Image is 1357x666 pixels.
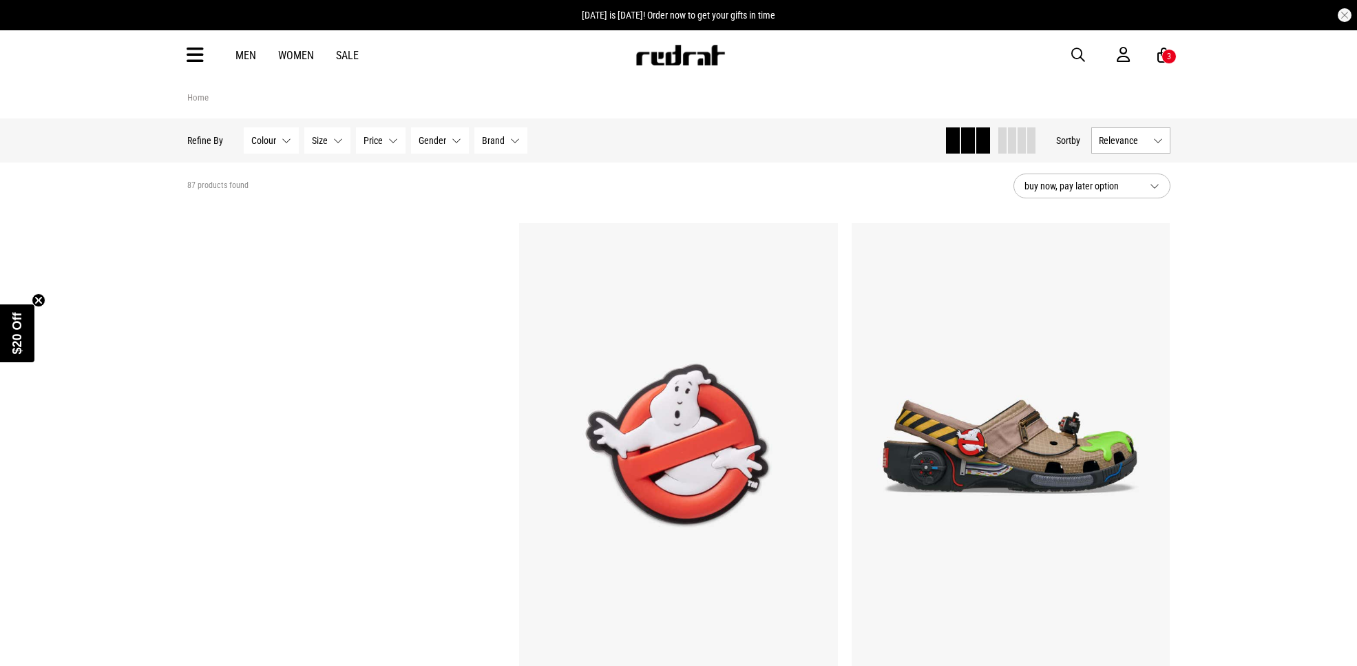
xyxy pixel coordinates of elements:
a: Women [278,49,314,62]
span: by [1071,135,1080,146]
span: Colour [251,135,276,146]
span: $20 Off [10,312,24,354]
p: Refine By [187,135,223,146]
a: 3 [1157,48,1170,63]
a: Sale [336,49,359,62]
span: Size [312,135,328,146]
button: Brand [474,127,527,154]
span: [DATE] is [DATE]! Order now to get your gifts in time [582,10,775,21]
span: Price [364,135,383,146]
button: buy now, pay later option [1013,174,1170,198]
span: Brand [482,135,505,146]
button: Price [356,127,406,154]
a: Home [187,92,209,103]
a: Men [235,49,256,62]
button: Colour [244,127,299,154]
span: Gender [419,135,446,146]
span: 87 products found [187,180,249,191]
button: Gender [411,127,469,154]
button: Close teaser [32,293,45,307]
span: buy now, pay later option [1024,178,1139,194]
button: Relevance [1091,127,1170,154]
img: Redrat logo [635,45,726,65]
div: 3 [1167,52,1171,61]
button: Sortby [1056,132,1080,149]
span: Relevance [1099,135,1148,146]
button: Size [304,127,350,154]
